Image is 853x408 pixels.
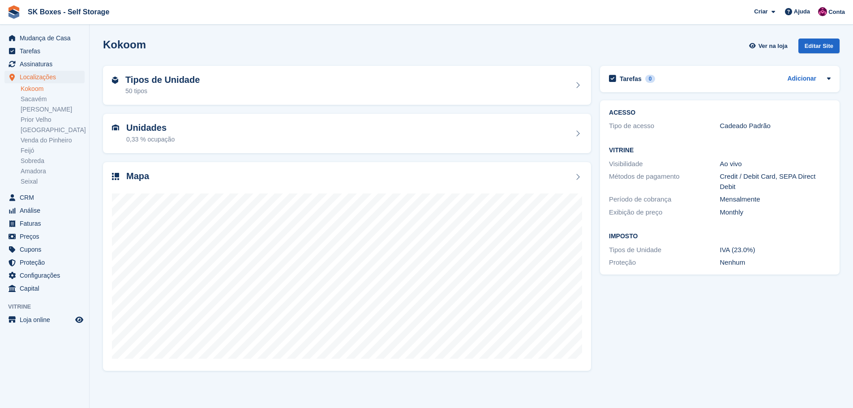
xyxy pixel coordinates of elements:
[20,243,73,256] span: Cupons
[828,8,845,17] span: Conta
[21,95,85,103] a: Sacavém
[21,105,85,114] a: [PERSON_NAME]
[720,194,831,205] div: Mensalmente
[609,159,720,169] div: Visibilidade
[125,86,200,96] div: 50 tipos
[754,7,767,16] span: Criar
[20,314,73,326] span: Loja online
[609,245,720,255] div: Tipos de Unidade
[748,39,791,53] a: Ver na loja
[126,123,175,133] h2: Unidades
[609,109,831,116] h2: ACESSO
[609,147,831,154] h2: Vitrine
[112,77,118,84] img: unit-type-icn-2b2737a686de81e16bb02015468b77c625bbabd49415b5ef34ead5e3b44a266d.svg
[20,204,73,217] span: Análise
[21,157,85,165] a: Sobreda
[20,71,73,83] span: Localizações
[609,207,720,218] div: Exibição de preço
[4,204,85,217] a: menu
[126,171,149,181] h2: Mapa
[759,42,788,51] span: Ver na loja
[20,269,73,282] span: Configurações
[4,314,85,326] a: menu
[4,32,85,44] a: menu
[126,135,175,144] div: 0,33 % ocupação
[720,245,831,255] div: IVA (23.0%)
[20,45,73,57] span: Tarefas
[103,39,146,51] h2: Kokoom
[720,207,831,218] div: Monthly
[4,58,85,70] a: menu
[103,162,591,371] a: Mapa
[4,217,85,230] a: menu
[103,66,591,105] a: Tipos de Unidade 50 tipos
[720,121,831,131] div: Cadeado Padrão
[609,258,720,268] div: Proteção
[21,146,85,155] a: Feijó
[21,126,85,134] a: [GEOGRAPHIC_DATA]
[74,314,85,325] a: Loja de pré-visualização
[609,233,831,240] h2: Imposto
[720,258,831,268] div: Nenhum
[20,32,73,44] span: Mudança de Casa
[4,256,85,269] a: menu
[794,7,810,16] span: Ajuda
[8,302,89,311] span: Vitrine
[4,282,85,295] a: menu
[24,4,113,19] a: SK Boxes - Self Storage
[125,75,200,85] h2: Tipos de Unidade
[609,194,720,205] div: Período de cobrança
[4,269,85,282] a: menu
[818,7,827,16] img: Joana Alegria
[4,45,85,57] a: menu
[720,172,831,192] div: Credit / Debit Card, SEPA Direct Debit
[7,5,21,19] img: stora-icon-8386f47178a22dfd0bd8f6a31ec36ba5ce8667c1dd55bd0f319d3a0aa187defe.svg
[4,230,85,243] a: menu
[112,125,119,131] img: unit-icn-7be61d7bf1b0ce9d3e12c5938cc71ed9869f7b940bace4675aadf7bd6d80202e.svg
[21,177,85,186] a: Seixal
[20,256,73,269] span: Proteção
[20,217,73,230] span: Faturas
[21,167,85,176] a: Amadora
[21,136,85,145] a: Venda do Pinheiro
[609,172,720,192] div: Métodos de pagamento
[103,114,591,153] a: Unidades 0,33 % ocupação
[112,173,119,180] img: map-icn-33ee37083ee616e46c38cad1a60f524a97daa1e2b2c8c0bc3eb3415660979fc1.svg
[20,282,73,295] span: Capital
[645,75,656,83] div: 0
[21,85,85,93] a: Kokoom
[21,116,85,124] a: Prior Velho
[720,159,831,169] div: Ao vivo
[620,75,642,83] h2: Tarefas
[609,121,720,131] div: Tipo de acesso
[4,71,85,83] a: menu
[20,230,73,243] span: Preços
[4,243,85,256] a: menu
[787,74,816,84] a: Adicionar
[20,191,73,204] span: CRM
[798,39,840,53] div: Editar Site
[4,191,85,204] a: menu
[20,58,73,70] span: Assinaturas
[798,39,840,57] a: Editar Site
